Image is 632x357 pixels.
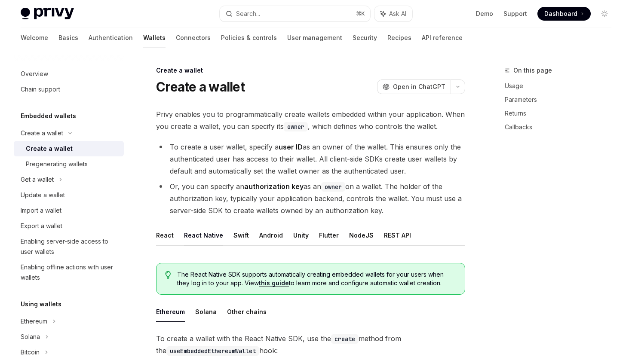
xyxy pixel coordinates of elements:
a: Enabling offline actions with user wallets [14,259,124,285]
a: Returns [505,107,618,120]
a: Support [503,9,527,18]
button: NodeJS [349,225,374,245]
div: Ethereum [21,316,47,326]
a: API reference [422,27,463,48]
a: Overview [14,66,124,82]
a: Pregenerating wallets [14,156,124,172]
div: Solana [21,332,40,342]
span: Privy enables you to programmatically create wallets embedded within your application. When you c... [156,108,465,132]
div: Get a wallet [21,174,54,185]
button: Ask AI [374,6,412,21]
span: Ask AI [389,9,406,18]
a: Chain support [14,82,124,97]
a: Callbacks [505,120,618,134]
div: Create a wallet [26,143,73,154]
a: Security [353,27,377,48]
h5: Using wallets [21,299,61,309]
button: Open in ChatGPT [377,79,451,94]
button: Solana [195,302,217,322]
div: Pregenerating wallets [26,159,88,169]
span: On this page [513,65,552,76]
a: Dashboard [537,7,591,21]
div: Import a wallet [21,205,61,216]
a: Parameters [505,93,618,107]
li: Or, you can specify an as an on a wallet. The holder of the authorization key, typically your app... [156,180,465,217]
h1: Create a wallet [156,79,245,95]
button: Search...⌘K [220,6,370,21]
a: this guide [259,279,289,287]
h5: Embedded wallets [21,111,76,121]
a: Import a wallet [14,203,124,218]
button: Swift [233,225,249,245]
a: Create a wallet [14,141,124,156]
div: Create a wallet [21,128,63,138]
a: Welcome [21,27,48,48]
button: React [156,225,174,245]
div: Export a wallet [21,221,62,231]
button: Toggle dark mode [598,7,611,21]
a: Usage [505,79,618,93]
a: Authentication [89,27,133,48]
div: Overview [21,69,48,79]
div: Search... [236,9,260,19]
span: The React Native SDK supports automatically creating embedded wallets for your users when they lo... [177,270,456,287]
button: Flutter [319,225,339,245]
a: Recipes [387,27,411,48]
div: Chain support [21,84,60,95]
a: Connectors [176,27,211,48]
div: Update a wallet [21,190,65,200]
a: Enabling server-side access to user wallets [14,234,124,259]
strong: user ID [279,143,303,151]
img: light logo [21,8,74,20]
a: Update a wallet [14,187,124,203]
a: Wallets [143,27,166,48]
a: Export a wallet [14,218,124,234]
a: User management [287,27,342,48]
code: useEmbeddedEthereumWallet [166,346,259,356]
span: Open in ChatGPT [393,82,445,91]
li: To create a user wallet, specify a as an owner of the wallet. This ensures only the authenticated... [156,141,465,177]
span: To create a wallet with the React Native SDK, use the method from the hook: [156,333,465,357]
button: Unity [293,225,309,245]
button: REST API [384,225,411,245]
a: Demo [476,9,493,18]
button: Ethereum [156,302,185,322]
span: Dashboard [544,9,577,18]
a: Basics [58,27,78,48]
div: Create a wallet [156,66,465,75]
code: owner [284,122,308,131]
code: owner [321,182,345,192]
button: Android [259,225,283,245]
div: Enabling server-side access to user wallets [21,236,119,257]
a: Policies & controls [221,27,277,48]
strong: authorization key [244,182,304,191]
div: Enabling offline actions with user wallets [21,262,119,283]
code: create [331,334,359,344]
svg: Tip [165,271,171,279]
button: Other chains [227,302,267,322]
span: ⌘ K [356,10,365,17]
button: React Native [184,225,223,245]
